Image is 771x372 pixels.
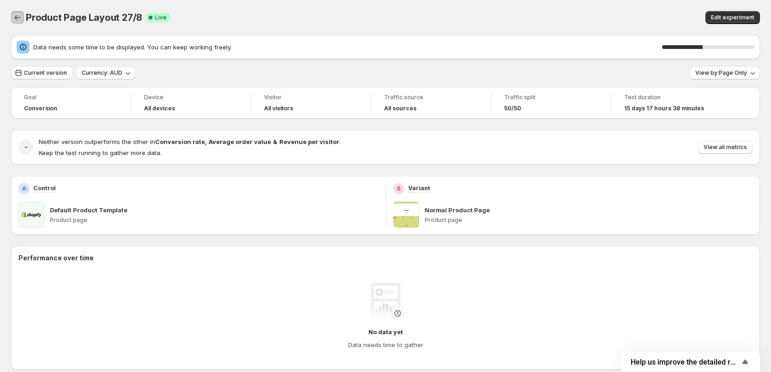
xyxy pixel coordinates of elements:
strong: Average order value [209,138,271,145]
h4: All sources [384,105,416,112]
a: Traffic split50/50 [504,93,598,113]
h4: All visitors [264,105,293,112]
span: Edit experiment [711,14,754,21]
span: 50/50 [504,105,521,112]
span: Data needs some time to be displayed. You can keep working freely. [33,42,662,52]
span: 15 days 17 hours 38 minutes [624,105,704,112]
span: Traffic split [504,94,598,101]
h4: All devices [144,105,175,112]
span: Goal [24,94,118,101]
img: Default Product Template [18,202,44,228]
h4: Data needs time to gather [348,340,423,349]
span: Help us improve the detailed report for A/B campaigns [631,358,740,366]
img: Normal Product Page [393,202,419,228]
button: View by:Page Only [690,66,760,79]
button: Back [11,11,24,24]
a: GoalConversion [24,93,118,113]
h4: No data yet [368,327,403,336]
span: Neither version outperforms the other in . [39,138,341,145]
img: No data yet [367,283,404,320]
span: View all metrics [704,144,747,151]
span: Conversion [24,105,57,112]
a: VisitorAll visitors [264,93,358,113]
strong: & [273,138,277,145]
span: Product Page Layout 27/8 [26,12,142,23]
span: Current version [24,69,67,77]
button: Show survey - Help us improve the detailed report for A/B campaigns [631,356,751,367]
strong: , [205,138,207,145]
p: Product page [425,216,753,224]
span: Keep the test running to gather more data. [39,149,162,156]
span: Live [155,14,167,21]
button: View all metrics [698,141,753,154]
span: Test duration [624,94,718,101]
a: DeviceAll devices [144,93,238,113]
span: Visitor [264,94,358,101]
h2: A [22,185,26,192]
button: Edit experiment [705,11,760,24]
p: Variant [408,183,430,192]
h2: B [397,185,401,192]
p: Normal Product Page [425,205,490,215]
p: Default Product Template [50,205,127,215]
p: Product page [50,216,378,224]
h2: - [24,143,28,152]
span: Traffic source [384,94,478,101]
a: Test duration15 days 17 hours 38 minutes [624,93,718,113]
a: Traffic sourceAll sources [384,93,478,113]
strong: Conversion rate [155,138,205,145]
span: View by: Page Only [695,69,747,77]
button: Current version [11,66,72,79]
span: Currency: AUD [82,69,122,77]
span: Device [144,94,238,101]
h2: Performance over time [18,253,753,263]
strong: Revenue per visitor [279,138,339,145]
p: Control [33,183,56,192]
button: Currency: AUD [76,66,135,79]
